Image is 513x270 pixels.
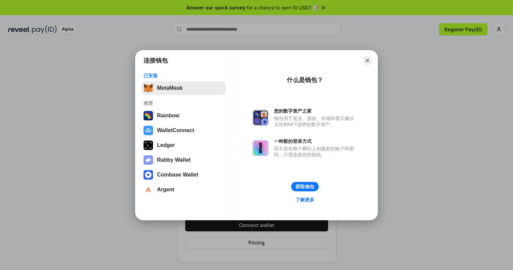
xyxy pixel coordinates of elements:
button: Ledger [142,139,226,152]
img: svg+xml,%3Csvg%20fill%3D%22none%22%20height%3D%2233%22%20viewBox%3D%220%200%2035%2033%22%20width%... [144,83,153,93]
img: svg+xml,%3Csvg%20xmlns%3D%22http%3A%2F%2Fwww.w3.org%2F2000%2Fsvg%22%20width%3D%2228%22%20height%3... [144,141,153,150]
div: Argent [157,187,174,193]
div: 而不是在每个网站上创建新的账户和密码，只需连接您的钱包。 [274,146,357,158]
button: Close [363,56,372,65]
button: Rabby Wallet [142,153,226,167]
img: svg+xml,%3Csvg%20xmlns%3D%22http%3A%2F%2Fwww.w3.org%2F2000%2Fsvg%22%20fill%3D%22none%22%20viewBox... [144,155,153,165]
div: 推荐 [144,100,224,106]
button: MetaMask [142,81,226,95]
a: 了解更多 [291,195,318,204]
img: svg+xml,%3Csvg%20xmlns%3D%22http%3A%2F%2Fwww.w3.org%2F2000%2Fsvg%22%20fill%3D%22none%22%20viewBox... [252,140,269,156]
div: 获取钱包 [295,184,314,190]
div: 一种新的登录方式 [274,138,357,144]
img: svg+xml,%3Csvg%20width%3D%2228%22%20height%3D%2228%22%20viewBox%3D%220%200%2028%2028%22%20fill%3D... [144,126,153,135]
div: WalletConnect [157,127,194,133]
img: svg+xml,%3Csvg%20xmlns%3D%22http%3A%2F%2Fwww.w3.org%2F2000%2Fsvg%22%20fill%3D%22none%22%20viewBox... [252,110,269,126]
div: Rabby Wallet [157,157,191,163]
button: Rainbow [142,109,226,122]
div: 了解更多 [295,197,314,203]
button: Argent [142,183,226,196]
div: 您的数字资产之家 [274,108,357,114]
div: 已安装 [144,73,224,79]
div: Ledger [157,142,175,148]
div: 什么是钱包？ [287,76,323,84]
h1: 连接钱包 [144,56,168,65]
img: svg+xml,%3Csvg%20width%3D%22120%22%20height%3D%22120%22%20viewBox%3D%220%200%20120%20120%22%20fil... [144,111,153,120]
img: svg+xml,%3Csvg%20width%3D%2228%22%20height%3D%2228%22%20viewBox%3D%220%200%2028%2028%22%20fill%3D... [144,170,153,180]
div: 钱包用于发送、接收、存储和显示像以太坊和NFT这样的数字资产。 [274,115,357,127]
button: WalletConnect [142,124,226,137]
div: Rainbow [157,113,180,119]
div: Coinbase Wallet [157,172,198,178]
div: MetaMask [157,85,183,91]
img: svg+xml,%3Csvg%20width%3D%2228%22%20height%3D%2228%22%20viewBox%3D%220%200%2028%2028%22%20fill%3D... [144,185,153,194]
button: 获取钱包 [291,182,319,191]
button: Coinbase Wallet [142,168,226,182]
